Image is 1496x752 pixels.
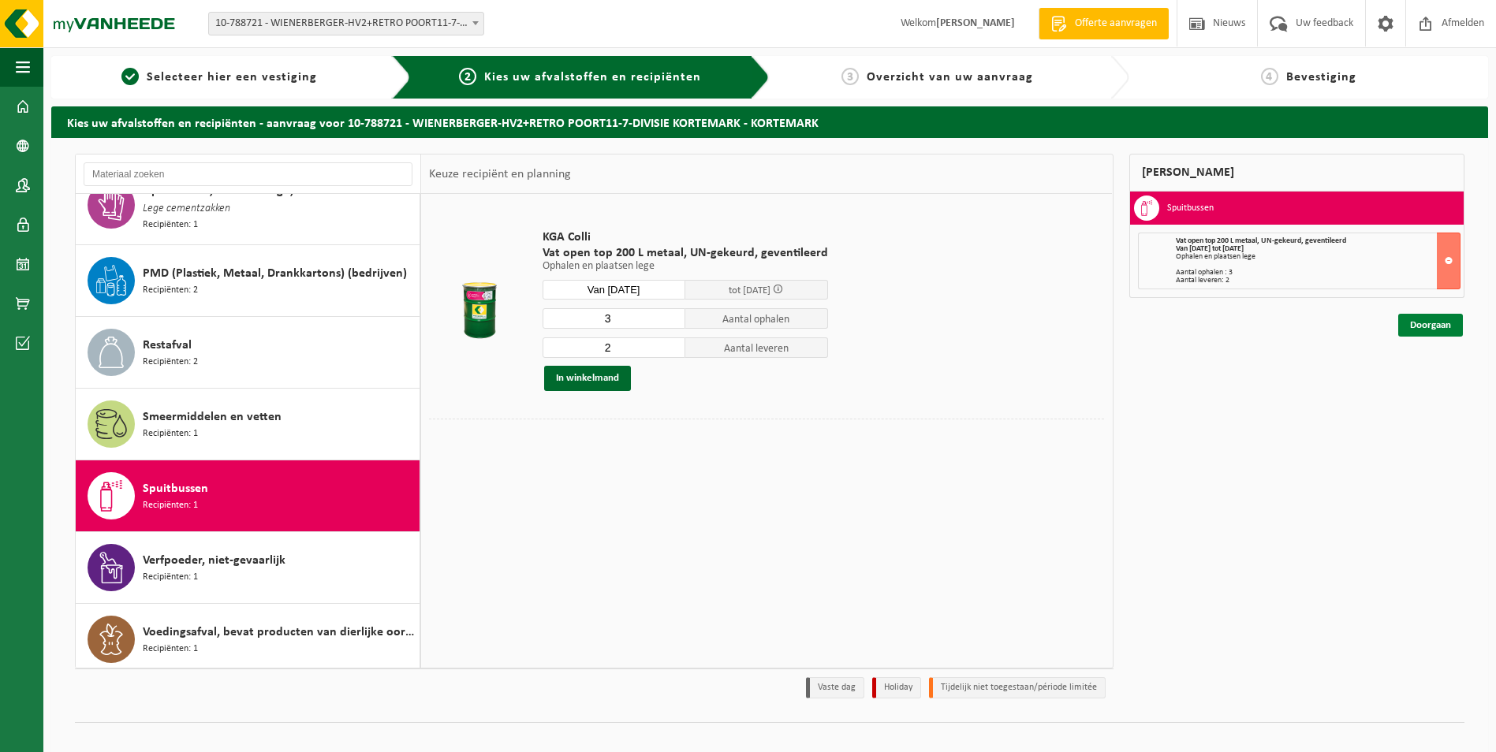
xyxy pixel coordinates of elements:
div: Aantal leveren: 2 [1176,277,1461,285]
span: 3 [841,68,859,85]
button: Spuitbussen Recipiënten: 1 [76,460,420,532]
span: Vat open top 200 L metaal, UN-gekeurd, geventileerd [543,245,828,261]
span: tot [DATE] [729,285,770,296]
input: Materiaal zoeken [84,162,412,186]
button: Smeermiddelen en vetten Recipiënten: 1 [76,389,420,460]
span: Voedingsafval, bevat producten van dierlijke oorsprong, onverpakt, categorie 3 [143,623,416,642]
strong: Van [DATE] tot [DATE] [1176,244,1244,253]
button: Opruimafval, verontreinigd, ontvlambaar Lege cementzakken Recipiënten: 1 [76,169,420,245]
span: 1 [121,68,139,85]
span: Lege cementzakken [143,200,230,218]
div: Keuze recipiënt en planning [421,154,579,194]
span: Recipiënten: 1 [143,426,198,441]
span: Recipiënten: 1 [143,218,198,233]
button: Voedingsafval, bevat producten van dierlijke oorsprong, onverpakt, categorie 3 Recipiënten: 1 [76,604,420,675]
a: Offerte aanvragen [1039,8,1169,39]
div: Aantal ophalen : 3 [1176,269,1461,277]
span: Recipiënten: 2 [143,283,198,298]
span: 2 [459,68,476,85]
h3: Spuitbussen [1167,195,1214,221]
span: Offerte aanvragen [1071,16,1161,32]
span: Kies uw afvalstoffen en recipiënten [484,71,701,84]
button: Verfpoeder, niet-gevaarlijk Recipiënten: 1 [76,532,420,604]
span: Recipiënten: 2 [143,355,198,370]
span: 10-788721 - WIENERBERGER-HV2+RETRO POORT11-7-DIVISIE KORTEMARK - KORTEMARK [209,13,483,35]
span: Aantal ophalen [685,308,828,329]
li: Holiday [872,677,921,698]
span: Spuitbussen [143,479,208,498]
button: In winkelmand [544,366,631,391]
button: Restafval Recipiënten: 2 [76,317,420,389]
span: Aantal leveren [685,337,828,358]
span: Smeermiddelen en vetten [143,408,282,426]
a: Doorgaan [1398,314,1463,337]
button: PMD (Plastiek, Metaal, Drankkartons) (bedrijven) Recipiënten: 2 [76,245,420,317]
li: Tijdelijk niet toegestaan/période limitée [929,677,1106,698]
p: Ophalen en plaatsen lege [543,261,828,272]
span: Recipiënten: 1 [143,498,198,513]
li: Vaste dag [806,677,864,698]
span: Bevestiging [1286,71,1356,84]
span: Recipiënten: 1 [143,642,198,657]
span: Recipiënten: 1 [143,570,198,585]
span: Selecteer hier een vestiging [147,71,317,84]
span: 4 [1261,68,1278,85]
span: 10-788721 - WIENERBERGER-HV2+RETRO POORT11-7-DIVISIE KORTEMARK - KORTEMARK [208,12,484,35]
input: Selecteer datum [543,280,685,300]
div: Ophalen en plaatsen lege [1176,253,1461,261]
strong: [PERSON_NAME] [936,17,1015,29]
span: PMD (Plastiek, Metaal, Drankkartons) (bedrijven) [143,264,407,283]
a: 1Selecteer hier een vestiging [59,68,379,87]
h2: Kies uw afvalstoffen en recipiënten - aanvraag voor 10-788721 - WIENERBERGER-HV2+RETRO POORT11-7-... [51,106,1488,137]
span: Verfpoeder, niet-gevaarlijk [143,551,285,570]
span: Restafval [143,336,192,355]
div: [PERSON_NAME] [1129,154,1465,192]
span: Overzicht van uw aanvraag [867,71,1033,84]
span: Vat open top 200 L metaal, UN-gekeurd, geventileerd [1176,236,1346,245]
span: KGA Colli [543,229,828,245]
